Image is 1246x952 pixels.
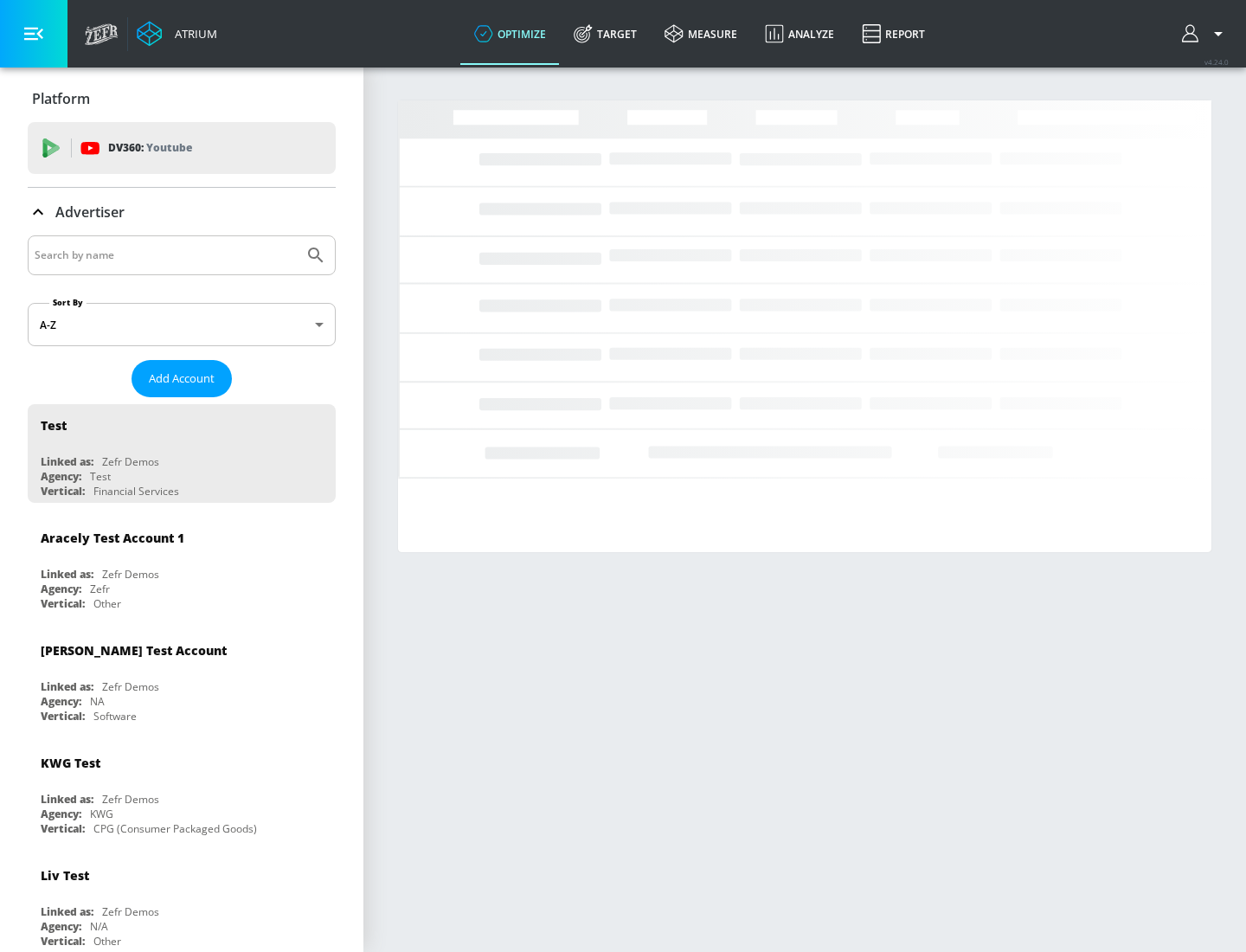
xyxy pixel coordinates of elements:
[41,417,67,434] div: Test
[41,694,81,709] div: Agency:
[41,919,81,934] div: Agency:
[90,582,110,596] div: Zefr
[41,792,93,807] div: Linked as:
[41,679,93,694] div: Linked as:
[41,582,81,596] div: Agency:
[41,596,85,611] div: Vertical:
[41,821,85,836] div: Vertical:
[90,919,108,934] div: N/A
[41,454,93,469] div: Linked as:
[93,484,179,499] div: Financial Services
[28,122,336,174] div: DV360: Youtube
[28,188,336,236] div: Advertiser
[41,530,184,546] div: Aracely Test Account 1
[751,3,848,65] a: Analyze
[28,303,336,346] div: A-Z
[28,742,336,840] div: KWG TestLinked as:Zefr DemosAgency:KWGVertical:CPG (Consumer Packaged Goods)
[55,203,125,222] p: Advertiser
[41,934,85,949] div: Vertical:
[41,709,85,724] div: Vertical:
[35,244,297,267] input: Search by name
[102,454,159,469] div: Zefr Demos
[149,369,215,389] span: Add Account
[41,642,227,659] div: [PERSON_NAME] Test Account
[93,709,137,724] div: Software
[102,679,159,694] div: Zefr Demos
[102,904,159,919] div: Zefr Demos
[168,26,217,42] div: Atrium
[93,934,121,949] div: Other
[651,3,751,65] a: measure
[146,138,192,157] p: Youtube
[132,360,232,397] button: Add Account
[848,3,939,65] a: Report
[93,821,257,836] div: CPG (Consumer Packaged Goods)
[102,567,159,582] div: Zefr Demos
[28,517,336,615] div: Aracely Test Account 1Linked as:Zefr DemosAgency:ZefrVertical:Other
[108,138,192,158] p: DV360:
[28,404,336,503] div: TestLinked as:Zefr DemosAgency:TestVertical:Financial Services
[28,629,336,728] div: [PERSON_NAME] Test AccountLinked as:Zefr DemosAgency:NAVertical:Software
[49,297,87,308] label: Sort By
[90,807,113,821] div: KWG
[32,89,90,108] p: Platform
[41,807,81,821] div: Agency:
[460,3,560,65] a: optimize
[137,21,217,47] a: Atrium
[41,755,100,771] div: KWG Test
[28,74,336,123] div: Platform
[41,469,81,484] div: Agency:
[1204,57,1229,67] span: v 4.24.0
[41,567,93,582] div: Linked as:
[102,792,159,807] div: Zefr Demos
[93,596,121,611] div: Other
[90,469,111,484] div: Test
[560,3,651,65] a: Target
[41,904,93,919] div: Linked as:
[41,484,85,499] div: Vertical:
[90,694,105,709] div: NA
[41,867,89,884] div: Liv Test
